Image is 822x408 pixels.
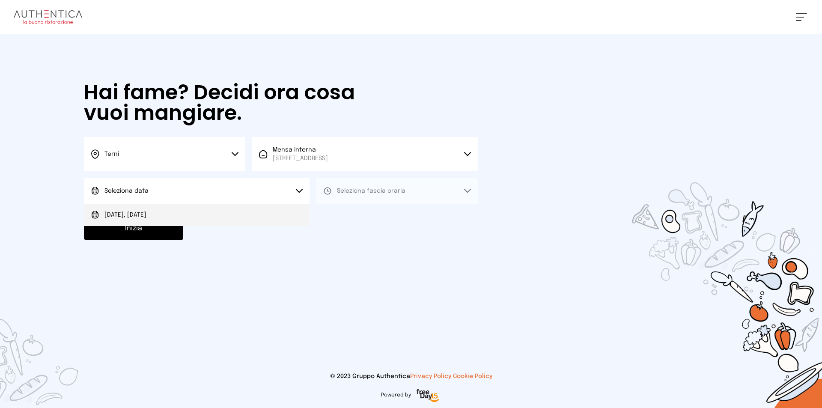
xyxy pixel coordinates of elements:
p: © 2023 Gruppo Authentica [14,372,808,381]
a: Privacy Policy [410,373,451,379]
span: [DATE], [DATE] [104,211,146,219]
img: logo-freeday.3e08031.png [414,387,441,405]
a: Cookie Policy [453,373,492,379]
span: Seleziona data [104,188,149,194]
button: Inizia [84,217,183,240]
button: Seleziona data [84,178,310,204]
span: Seleziona fascia oraria [337,188,405,194]
button: Seleziona fascia oraria [316,178,478,204]
span: Powered by [381,392,411,399]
